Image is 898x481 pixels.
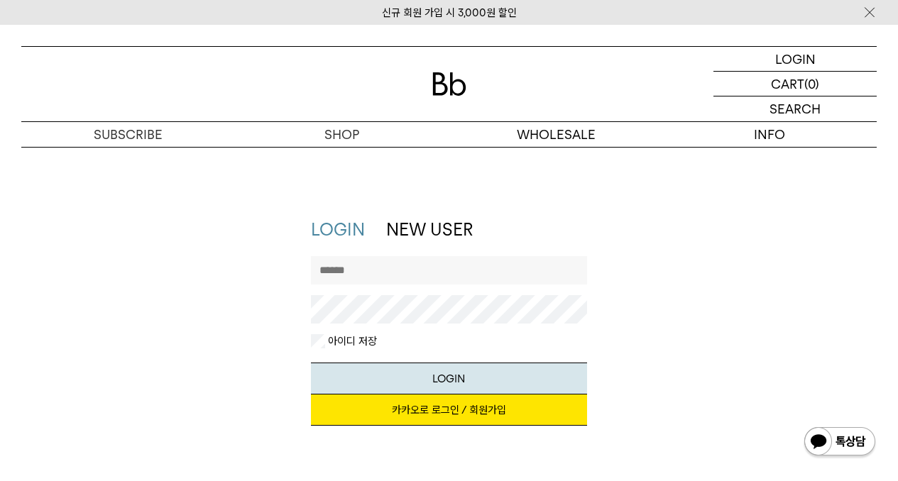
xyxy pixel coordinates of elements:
[311,363,586,394] button: LOGIN
[449,122,663,147] p: WHOLESALE
[770,96,821,121] p: SEARCH
[663,122,877,147] p: INFO
[771,72,804,96] p: CART
[713,72,877,96] a: CART (0)
[804,72,819,96] p: (0)
[432,72,466,96] img: 로고
[803,426,877,460] img: 카카오톡 채널 1:1 채팅 버튼
[775,47,816,71] p: LOGIN
[311,219,365,240] a: LOGIN
[382,6,517,19] a: 신규 회원 가입 시 3,000원 할인
[235,122,449,147] a: SHOP
[713,47,877,72] a: LOGIN
[311,394,586,426] a: 카카오로 로그인 / 회원가입
[21,122,235,147] a: SUBSCRIBE
[386,219,473,240] a: NEW USER
[325,334,377,348] label: 아이디 저장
